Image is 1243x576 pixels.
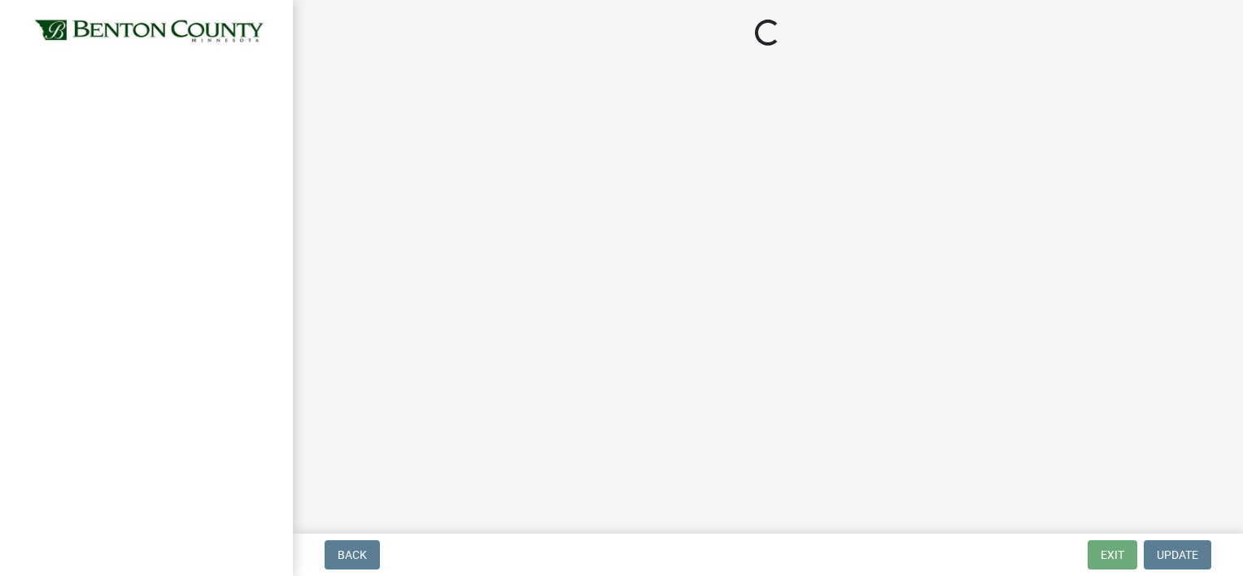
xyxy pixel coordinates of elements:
[1157,548,1198,561] span: Update
[338,548,367,561] span: Back
[1088,540,1137,569] button: Exit
[325,540,380,569] button: Back
[33,17,267,46] img: Benton County, Minnesota
[1144,540,1211,569] button: Update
